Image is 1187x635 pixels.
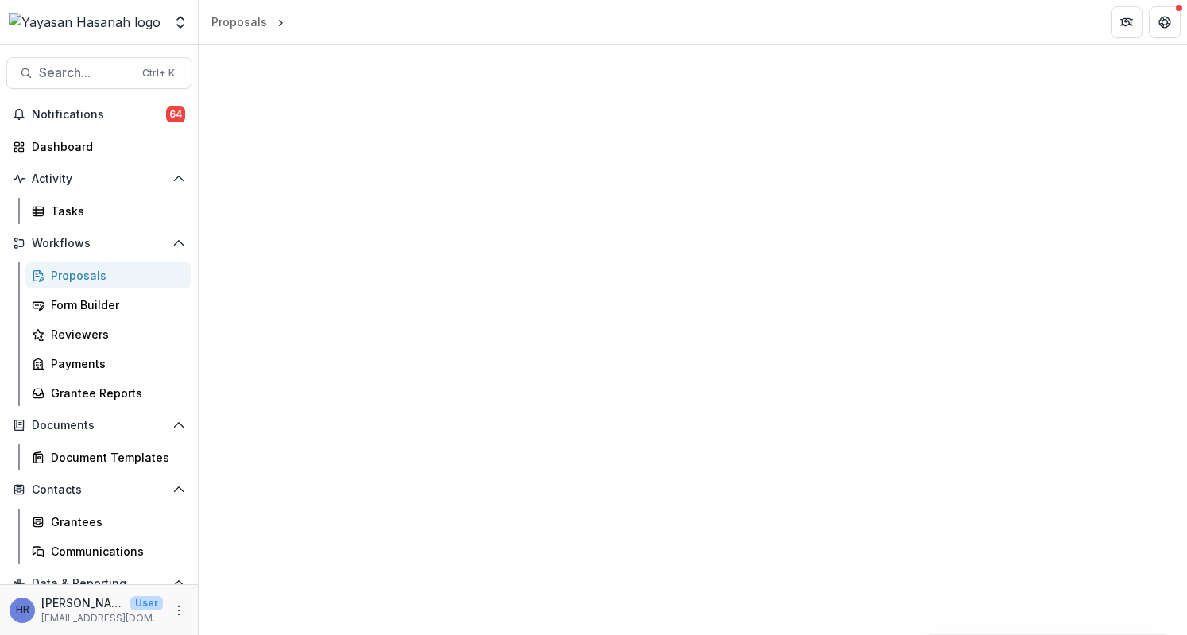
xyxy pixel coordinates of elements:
p: [PERSON_NAME] [41,594,124,611]
div: Payments [51,355,179,372]
div: Grantee Reports [51,385,179,401]
a: Proposals [25,262,191,288]
a: Tasks [25,198,191,224]
button: Partners [1111,6,1143,38]
span: Documents [32,419,166,432]
a: Grantee Reports [25,380,191,406]
div: Ctrl + K [139,64,178,82]
div: Reviewers [51,326,179,343]
a: Payments [25,350,191,377]
button: Notifications64 [6,102,191,127]
p: [EMAIL_ADDRESS][DOMAIN_NAME] [41,611,163,625]
p: User [130,596,163,610]
a: Communications [25,538,191,564]
button: Open Data & Reporting [6,571,191,596]
button: Open Contacts [6,477,191,502]
button: Search... [6,57,191,89]
button: Open Workflows [6,230,191,256]
button: Get Help [1149,6,1181,38]
div: Proposals [211,14,267,30]
button: More [169,601,188,620]
div: Form Builder [51,296,179,313]
div: Tasks [51,203,179,219]
nav: breadcrumb [205,10,288,33]
span: Notifications [32,108,166,122]
a: Document Templates [25,444,191,470]
img: Yayasan Hasanah logo [9,13,160,32]
button: Open Activity [6,166,191,192]
div: Grantees [51,513,179,530]
a: Reviewers [25,321,191,347]
span: Activity [32,172,166,186]
span: Workflows [32,237,166,250]
a: Proposals [205,10,273,33]
a: Grantees [25,509,191,535]
span: Data & Reporting [32,577,166,590]
div: Communications [51,543,179,559]
span: 64 [166,106,185,122]
a: Dashboard [6,134,191,160]
button: Open Documents [6,412,191,438]
div: Document Templates [51,449,179,466]
div: Hanis Anissa binti Abd Rafar [16,605,29,615]
a: Form Builder [25,292,191,318]
span: Search... [39,65,133,80]
div: Dashboard [32,138,179,155]
div: Proposals [51,267,179,284]
button: Open entity switcher [169,6,191,38]
span: Contacts [32,483,166,497]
